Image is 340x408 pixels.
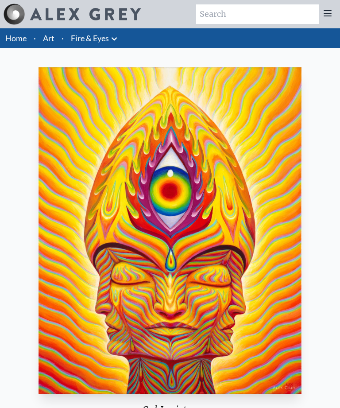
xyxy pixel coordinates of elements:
[30,28,39,48] li: ·
[58,28,67,48] li: ·
[71,32,109,44] a: Fire & Eyes
[43,32,54,44] a: Art
[196,4,319,24] input: Search
[5,33,27,43] a: Home
[39,67,301,394] img: Sol-Invictus-2015-Alex-Grey-watermarked.jpg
